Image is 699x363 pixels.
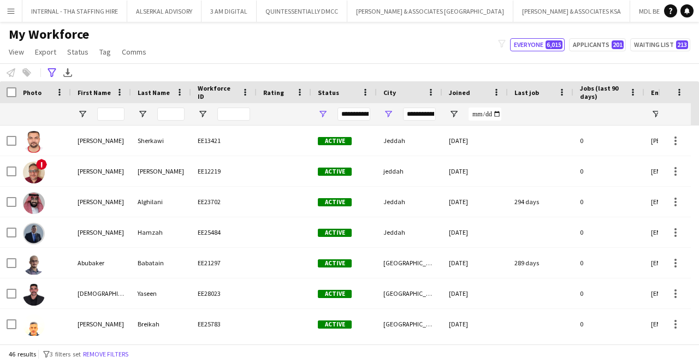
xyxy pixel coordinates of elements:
div: Jeddah [377,187,442,217]
a: Export [31,45,61,59]
div: [DATE] [442,309,508,339]
span: Active [318,137,352,145]
span: 201 [612,40,624,49]
div: [PERSON_NAME] [71,126,131,156]
button: Applicants201 [569,38,626,51]
app-action-btn: Export XLSX [61,66,74,79]
div: EE21297 [191,248,257,278]
button: Remove filters [81,348,131,360]
span: Active [318,198,352,206]
button: [PERSON_NAME] & ASSOCIATES [GEOGRAPHIC_DATA] [347,1,513,22]
button: Open Filter Menu [651,109,661,119]
span: Photo [23,88,42,97]
div: Jeddah [377,126,442,156]
div: Babatain [131,248,191,278]
div: 0 [573,126,644,156]
button: Open Filter Menu [318,109,328,119]
span: First Name [78,88,111,97]
button: Open Filter Menu [198,109,208,119]
div: 0 [573,278,644,308]
span: My Workforce [9,26,89,43]
button: Open Filter Menu [138,109,147,119]
div: 0 [573,187,644,217]
img: Adham Yaseen [23,284,45,306]
div: [PERSON_NAME] [71,217,131,247]
span: ! [36,159,47,170]
img: Abdulaziz Alghilani [23,192,45,214]
div: EE28023 [191,278,257,308]
div: Sherkawi [131,126,191,156]
button: Open Filter Menu [78,109,87,119]
span: Status [67,47,88,57]
button: Everyone6,015 [510,38,565,51]
div: Alghilani [131,187,191,217]
div: EE25783 [191,309,257,339]
div: 0 [573,248,644,278]
span: Jobs (last 90 days) [580,84,625,100]
span: 3 filters set [50,350,81,358]
span: Comms [122,47,146,57]
button: Waiting list213 [630,38,690,51]
div: [GEOGRAPHIC_DATA] [377,278,442,308]
div: [PERSON_NAME] [71,187,131,217]
button: Open Filter Menu [449,109,459,119]
div: Hamzah [131,217,191,247]
span: 6,015 [546,40,562,49]
div: Abubaker [71,248,131,278]
span: Email [651,88,668,97]
span: Status [318,88,339,97]
div: EE13421 [191,126,257,156]
span: View [9,47,24,57]
div: EE12219 [191,156,257,186]
span: Last job [514,88,539,97]
span: Active [318,229,352,237]
div: 0 [573,309,644,339]
span: Last Name [138,88,170,97]
span: Tag [99,47,111,57]
button: MDL BEAST LLC [630,1,691,22]
div: [GEOGRAPHIC_DATA] [377,248,442,278]
button: Open Filter Menu [383,109,393,119]
span: Active [318,168,352,176]
span: Active [318,320,352,329]
img: Abdul Rahim Yahya [23,162,45,183]
a: View [4,45,28,59]
div: [DATE] [442,187,508,217]
div: 0 [573,217,644,247]
input: Last Name Filter Input [157,108,185,121]
div: EE23702 [191,187,257,217]
div: [PERSON_NAME] [71,156,131,186]
div: [PERSON_NAME] [71,309,131,339]
div: [DATE] [442,156,508,186]
div: [DATE] [442,248,508,278]
div: EE25484 [191,217,257,247]
div: [DEMOGRAPHIC_DATA] [71,278,131,308]
input: Joined Filter Input [469,108,501,121]
div: [GEOGRAPHIC_DATA] [377,309,442,339]
div: [DATE] [442,217,508,247]
a: Status [63,45,93,59]
span: City [383,88,396,97]
app-action-btn: Advanced filters [45,66,58,79]
img: Abdulrahman Hamzah [23,223,45,245]
span: Rating [263,88,284,97]
button: INTERNAL - THA STAFFING HIRE [22,1,127,22]
a: Comms [117,45,151,59]
div: [DATE] [442,126,508,156]
span: 213 [676,40,688,49]
div: jeddah [377,156,442,186]
img: Abdallah Sherkawi [23,131,45,153]
button: [PERSON_NAME] & ASSOCIATES KSA [513,1,630,22]
div: Yaseen [131,278,191,308]
button: 3 AM DIGITAL [202,1,257,22]
span: Active [318,290,352,298]
span: Joined [449,88,470,97]
input: First Name Filter Input [97,108,125,121]
div: [DATE] [442,278,508,308]
input: Workforce ID Filter Input [217,108,250,121]
img: Abubaker Babatain [23,253,45,275]
div: Breikah [131,309,191,339]
span: Active [318,259,352,267]
a: Tag [95,45,115,59]
button: ALSERKAL ADVISORY [127,1,202,22]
